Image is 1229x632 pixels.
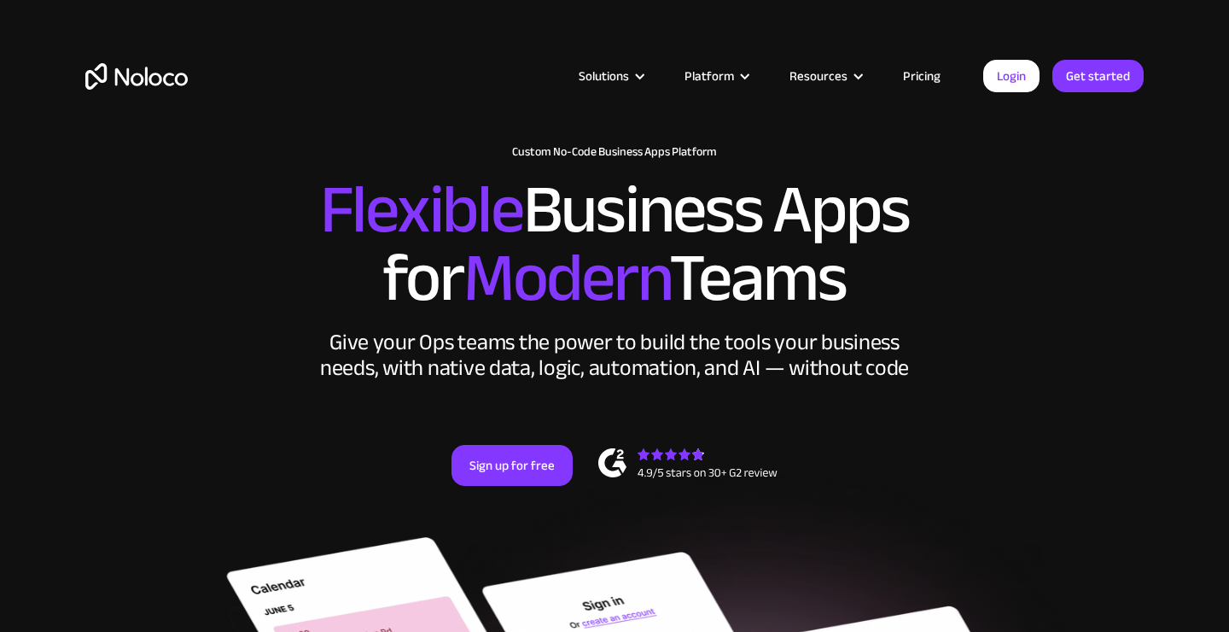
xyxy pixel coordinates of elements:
div: Resources [768,65,882,87]
a: Login [983,60,1040,92]
div: Platform [684,65,734,87]
div: Give your Ops teams the power to build the tools your business needs, with native data, logic, au... [316,330,913,381]
a: Sign up for free [451,445,573,486]
div: Solutions [557,65,663,87]
div: Solutions [579,65,629,87]
a: Get started [1052,60,1144,92]
span: Modern [463,214,669,342]
div: Platform [663,65,768,87]
a: Pricing [882,65,962,87]
div: Resources [789,65,847,87]
a: home [85,63,188,90]
h2: Business Apps for Teams [85,176,1144,313]
span: Flexible [320,146,523,273]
